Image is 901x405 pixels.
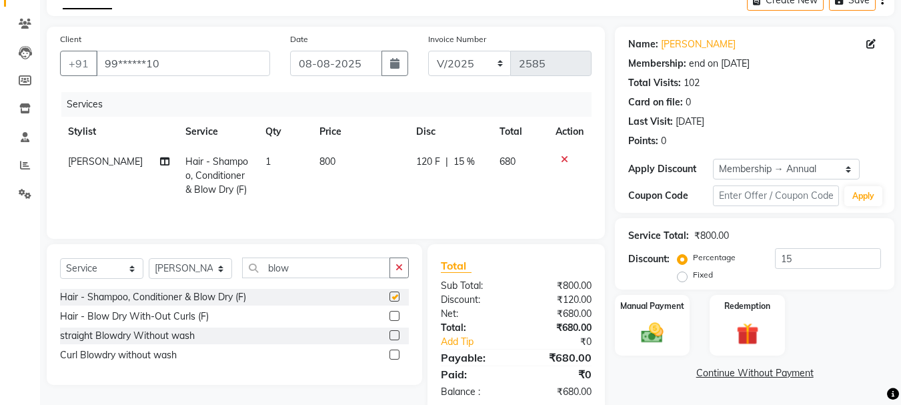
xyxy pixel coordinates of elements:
button: Apply [844,186,882,206]
div: 0 [686,95,691,109]
div: Last Visit: [628,115,673,129]
div: Hair - Blow Dry With-Out Curls (F) [60,310,209,324]
th: Qty [257,117,311,147]
div: Name: [628,37,658,51]
div: ₹680.00 [516,321,602,335]
label: Invoice Number [428,33,486,45]
div: Discount: [628,252,670,266]
th: Price [311,117,409,147]
div: Hair - Shampoo, Conditioner & Blow Dry (F) [60,290,246,304]
span: 680 [500,155,516,167]
div: ₹120.00 [516,293,602,307]
label: Redemption [724,300,770,312]
div: ₹680.00 [516,385,602,399]
label: Manual Payment [620,300,684,312]
div: Sub Total: [431,279,516,293]
span: 1 [265,155,271,167]
div: Apply Discount [628,162,712,176]
span: 120 F [416,155,440,169]
div: ₹0 [516,366,602,382]
label: Date [290,33,308,45]
label: Fixed [693,269,713,281]
span: Total [441,259,472,273]
div: Curl Blowdry without wash [60,348,177,362]
input: Enter Offer / Coupon Code [713,185,839,206]
div: end on [DATE] [689,57,750,71]
div: Membership: [628,57,686,71]
button: +91 [60,51,97,76]
span: Hair - Shampoo, Conditioner & Blow Dry (F) [185,155,248,195]
div: ₹800.00 [694,229,729,243]
div: ₹800.00 [516,279,602,293]
input: Search by Name/Mobile/Email/Code [96,51,270,76]
div: straight Blowdry Without wash [60,329,195,343]
div: Card on file: [628,95,683,109]
div: Total: [431,321,516,335]
th: Service [177,117,258,147]
div: 0 [661,134,666,148]
div: Points: [628,134,658,148]
span: | [445,155,448,169]
a: [PERSON_NAME] [661,37,736,51]
span: 15 % [454,155,475,169]
th: Stylist [60,117,177,147]
div: Net: [431,307,516,321]
div: Coupon Code [628,189,712,203]
div: Service Total: [628,229,689,243]
div: Total Visits: [628,76,681,90]
span: 800 [319,155,335,167]
th: Action [548,117,592,147]
input: Search or Scan [242,258,390,278]
div: ₹0 [531,335,602,349]
img: _gift.svg [730,320,766,348]
div: Payable: [431,350,516,366]
th: Total [492,117,548,147]
span: [PERSON_NAME] [68,155,143,167]
a: Continue Without Payment [618,366,892,380]
div: ₹680.00 [516,307,602,321]
div: [DATE] [676,115,704,129]
label: Client [60,33,81,45]
div: 102 [684,76,700,90]
label: Percentage [693,252,736,264]
img: _cash.svg [634,320,670,346]
th: Disc [408,117,492,147]
div: Discount: [431,293,516,307]
div: Paid: [431,366,516,382]
div: ₹680.00 [516,350,602,366]
div: Balance : [431,385,516,399]
div: Services [61,92,602,117]
a: Add Tip [431,335,530,349]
